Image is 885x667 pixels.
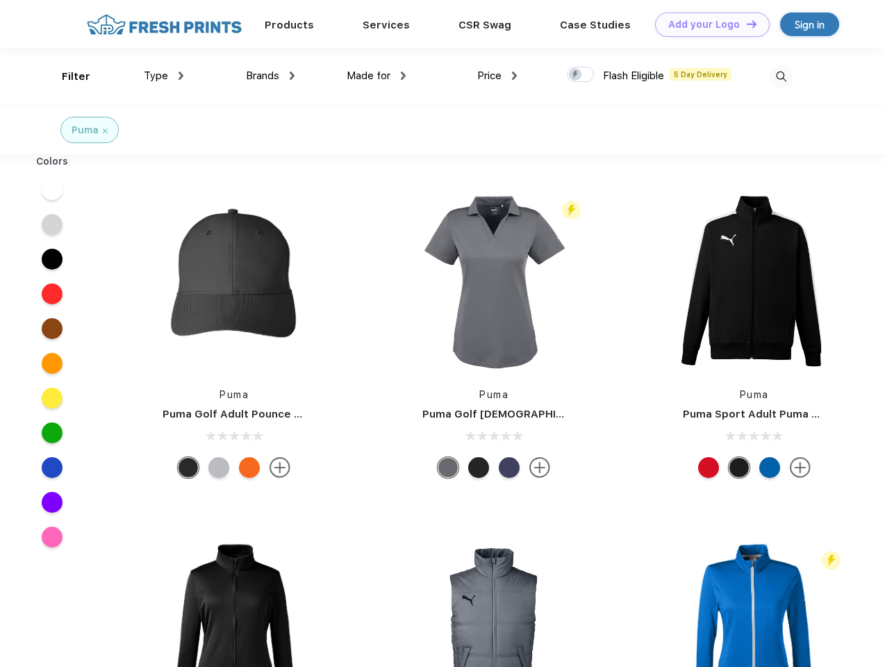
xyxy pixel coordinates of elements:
[822,551,841,570] img: flash_active_toggle.svg
[265,19,314,31] a: Products
[72,123,99,138] div: Puma
[790,457,811,478] img: more.svg
[422,408,680,420] a: Puma Golf [DEMOGRAPHIC_DATA]' Icon Golf Polo
[290,72,295,80] img: dropdown.png
[239,457,260,478] div: Vibrant Orange
[26,154,79,169] div: Colors
[144,69,168,82] span: Type
[438,457,458,478] div: Quiet Shade
[270,457,290,478] img: more.svg
[363,19,410,31] a: Services
[499,457,520,478] div: Peacoat
[402,189,586,374] img: func=resize&h=266
[747,20,756,28] img: DT
[759,457,780,478] div: Lapis Blue
[220,389,249,400] a: Puma
[208,457,229,478] div: Quarry
[662,189,847,374] img: func=resize&h=266
[163,408,375,420] a: Puma Golf Adult Pounce Adjustable Cap
[562,201,581,220] img: flash_active_toggle.svg
[780,13,839,36] a: Sign in
[401,72,406,80] img: dropdown.png
[62,69,90,85] div: Filter
[246,69,279,82] span: Brands
[670,68,731,81] span: 5 Day Delivery
[477,69,502,82] span: Price
[698,457,719,478] div: High Risk Red
[740,389,769,400] a: Puma
[347,69,390,82] span: Made for
[668,19,740,31] div: Add your Logo
[458,19,511,31] a: CSR Swag
[103,129,108,133] img: filter_cancel.svg
[729,457,750,478] div: Puma Black
[142,189,326,374] img: func=resize&h=266
[468,457,489,478] div: Puma Black
[83,13,246,37] img: fo%20logo%202.webp
[529,457,550,478] img: more.svg
[479,389,508,400] a: Puma
[603,69,664,82] span: Flash Eligible
[178,457,199,478] div: Puma Black
[795,17,825,33] div: Sign in
[770,65,793,88] img: desktop_search.svg
[512,72,517,80] img: dropdown.png
[179,72,183,80] img: dropdown.png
